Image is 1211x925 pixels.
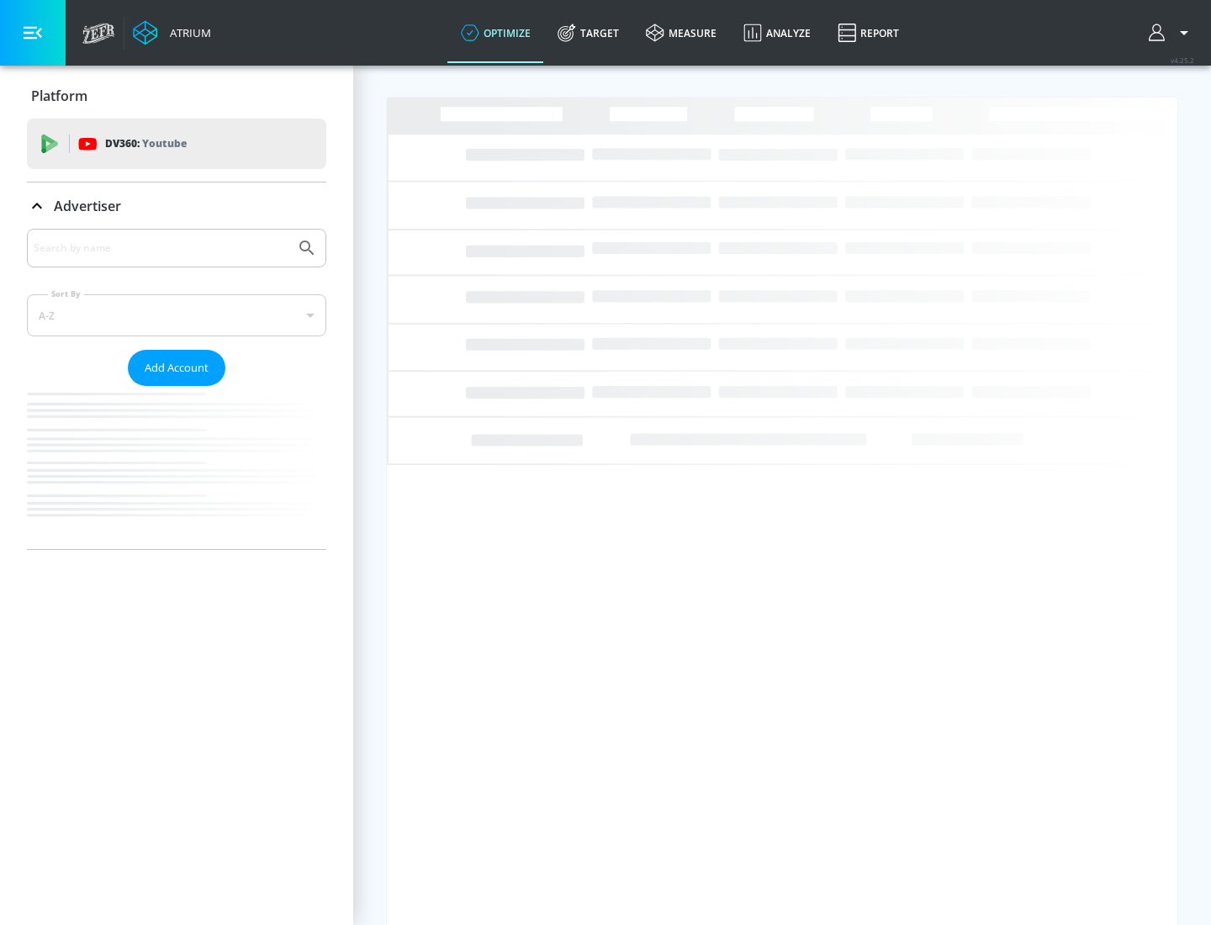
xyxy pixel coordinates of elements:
p: DV360: [105,135,187,153]
a: Analyze [730,3,824,63]
a: Atrium [133,20,211,45]
button: Add Account [128,350,225,386]
input: Search by name [34,237,288,259]
a: Report [824,3,912,63]
div: DV360: Youtube [27,119,326,169]
span: Add Account [145,358,209,378]
p: Platform [31,87,87,105]
p: Youtube [142,135,187,152]
a: optimize [447,3,544,63]
a: Target [544,3,632,63]
p: Advertiser [54,197,121,215]
div: Platform [27,72,326,119]
nav: list of Advertiser [27,386,326,549]
a: measure [632,3,730,63]
div: Advertiser [27,182,326,230]
div: A-Z [27,294,326,336]
div: Advertiser [27,229,326,549]
span: v 4.25.2 [1171,55,1194,65]
label: Sort By [48,288,84,299]
div: Atrium [163,25,211,40]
